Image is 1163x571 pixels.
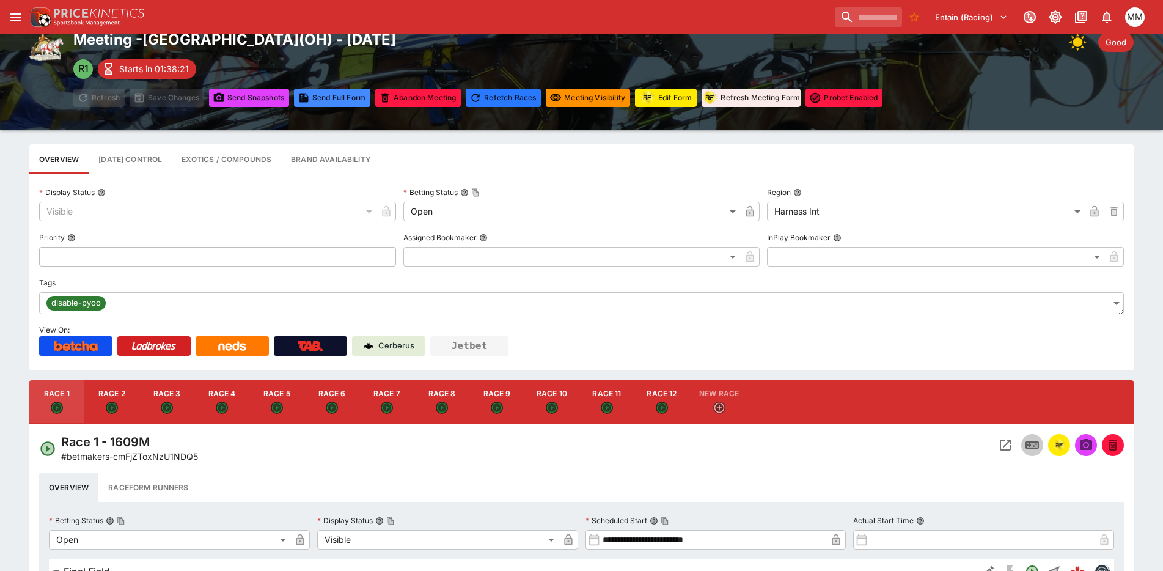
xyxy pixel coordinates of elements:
button: Toggle light/dark mode [1044,6,1066,28]
button: Race 10 [524,380,579,424]
button: Inplay [1021,434,1043,456]
img: PriceKinetics [54,9,144,18]
button: Set all events in meeting to specified visibility [546,89,630,107]
img: Sportsbook Management [54,20,120,26]
div: Visible [317,530,559,550]
div: racingform [701,89,718,106]
span: disable-pyoo [46,297,106,309]
a: Cerberus [352,336,425,356]
svg: Open [326,402,338,414]
button: Mark all events in meeting as closed and abandoned. [375,89,461,107]
button: Race 3 [139,380,194,424]
img: Neds [218,341,246,351]
svg: Open [51,402,63,414]
p: Assigned Bookmaker [403,232,477,243]
button: Race 5 [249,380,304,424]
button: Select Tenant [928,7,1015,27]
div: Open [49,530,290,550]
img: harness_racing.png [29,30,64,64]
p: InPlay Bookmaker [767,232,831,243]
button: Race 11 [579,380,634,424]
button: Race 7 [359,380,414,424]
img: PriceKinetics Logo [27,5,51,29]
svg: Open [106,402,118,414]
button: Race 8 [414,380,469,424]
p: Copy To Clipboard [61,450,198,463]
button: Betting StatusCopy To Clipboard [460,188,469,197]
img: Cerberus [364,341,373,351]
p: Priority [39,232,65,243]
svg: Open [216,402,228,414]
button: Race 2 [84,380,139,424]
svg: Open [39,440,56,457]
button: Actual Start Time [916,517,925,525]
p: Tags [39,278,56,288]
button: Toggle ProBet for every event in this meeting [805,89,882,107]
p: Region [767,187,791,197]
button: Race 4 [194,380,249,424]
p: Display Status [317,515,373,526]
img: racingform.png [639,90,656,105]
button: Open Event [994,434,1016,456]
button: Copy To Clipboard [117,517,125,525]
button: Jetbet [430,336,508,356]
button: Documentation [1070,6,1092,28]
button: Priority [67,234,76,242]
p: Starts in 01:38:21 [119,62,189,75]
svg: Open [491,402,503,414]
img: TabNZ [298,341,323,351]
div: Visible [39,202,376,221]
button: Update RacingForm for all races in this meeting [635,89,697,107]
button: Notifications [1096,6,1118,28]
div: Harness Int [767,202,1085,221]
svg: Open [381,402,393,414]
img: Betcha [54,341,98,351]
button: Configure each race specific details at once [89,144,172,174]
button: Assigned Bookmaker [479,234,488,242]
button: Overview [39,473,98,502]
p: Betting Status [403,187,458,197]
button: Race 12 [634,380,689,424]
button: Region [793,188,802,197]
button: InPlay Bookmaker [833,234,842,242]
svg: Open [161,402,173,414]
button: Send Snapshots [209,89,289,107]
button: Race 6 [304,380,359,424]
button: Copy To Clipboard [471,188,480,197]
span: Good [1098,37,1134,49]
svg: Open [546,402,558,414]
button: Betting StatusCopy To Clipboard [106,517,114,525]
button: Refresh Meeting Form [702,89,801,107]
button: Refetching all race data will discard any changes you have made and reload the latest race data f... [466,89,541,107]
svg: Open [271,402,283,414]
h4: Race 1 - 1609M [61,434,198,450]
p: Scheduled Start [585,515,647,526]
div: Michela Marris [1125,7,1145,27]
button: Display Status [97,188,106,197]
button: Copy To Clipboard [661,517,669,525]
p: Betting Status [49,515,103,526]
p: Display Status [39,187,95,197]
button: New Race [689,380,749,424]
img: Ladbrokes [131,341,176,351]
svg: Open [601,402,613,414]
span: Send Snapshot [1075,434,1097,456]
span: View On: [39,325,70,334]
button: Raceform Runners [98,473,198,502]
div: racingform [639,89,656,106]
button: Copy To Clipboard [386,517,395,525]
button: Michela Marris [1121,4,1148,31]
span: Mark an event as closed and abandoned. [1102,438,1124,450]
button: Configure brand availability for the meeting [281,144,381,174]
input: search [835,7,902,27]
img: sun.png [1069,30,1093,54]
div: Track Condition: Good [1098,32,1134,52]
div: Open [403,202,741,221]
button: Race 1 [29,380,84,424]
button: open drawer [5,6,27,28]
button: racingform [1048,434,1070,456]
div: basic tabs example [39,473,1124,502]
button: Base meeting details [29,144,89,174]
svg: Open [656,402,668,414]
button: Race 9 [469,380,524,424]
